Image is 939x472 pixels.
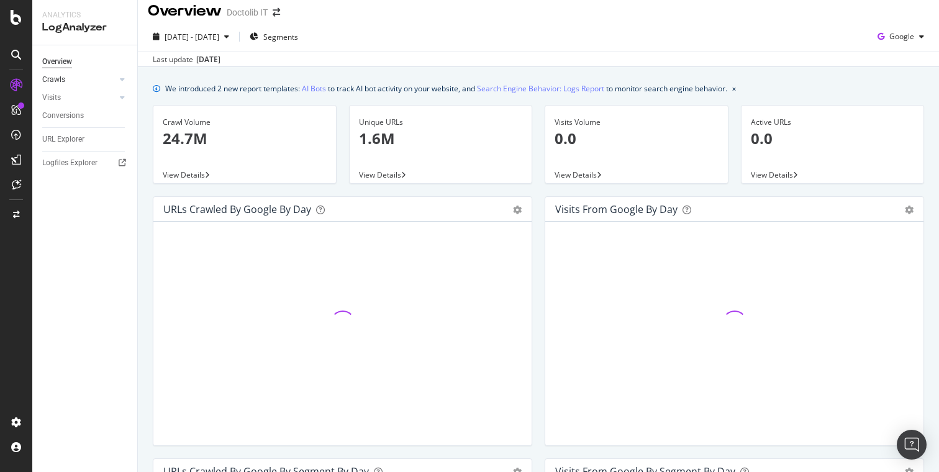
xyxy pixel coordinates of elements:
[42,91,61,104] div: Visits
[163,203,311,216] div: URLs Crawled by Google by day
[263,32,298,42] span: Segments
[42,133,84,146] div: URL Explorer
[555,128,719,149] p: 0.0
[245,27,303,47] button: Segments
[165,32,219,42] span: [DATE] - [DATE]
[42,20,127,35] div: LogAnalyzer
[153,82,924,95] div: info banner
[42,109,129,122] a: Conversions
[359,117,523,128] div: Unique URLs
[359,128,523,149] p: 1.6M
[163,117,327,128] div: Crawl Volume
[42,157,129,170] a: Logfiles Explorer
[897,430,927,460] div: Open Intercom Messenger
[555,170,597,180] span: View Details
[42,73,65,86] div: Crawls
[163,128,327,149] p: 24.7M
[163,170,205,180] span: View Details
[751,128,915,149] p: 0.0
[751,170,793,180] span: View Details
[359,170,401,180] span: View Details
[42,55,129,68] a: Overview
[165,82,727,95] div: We introduced 2 new report templates: to track AI bot activity on your website, and to monitor se...
[555,117,719,128] div: Visits Volume
[873,27,929,47] button: Google
[302,82,326,95] a: AI Bots
[42,109,84,122] div: Conversions
[42,55,72,68] div: Overview
[42,133,129,146] a: URL Explorer
[42,91,116,104] a: Visits
[227,6,268,19] div: Doctolib IT
[477,82,604,95] a: Search Engine Behavior: Logs Report
[153,54,220,65] div: Last update
[889,31,914,42] span: Google
[42,73,116,86] a: Crawls
[148,27,234,47] button: [DATE] - [DATE]
[42,157,98,170] div: Logfiles Explorer
[729,79,739,98] button: close banner
[42,10,127,20] div: Analytics
[555,203,678,216] div: Visits from Google by day
[196,54,220,65] div: [DATE]
[148,1,222,22] div: Overview
[905,206,914,214] div: gear
[273,8,280,17] div: arrow-right-arrow-left
[751,117,915,128] div: Active URLs
[513,206,522,214] div: gear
